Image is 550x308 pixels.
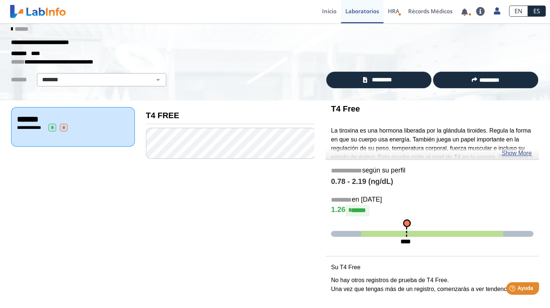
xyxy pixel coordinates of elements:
[331,167,533,175] h5: según su perfil
[509,6,528,17] a: EN
[331,276,533,294] p: No hay otros registros de prueba de T4 Free. Una vez que tengas más de un registro, comenzarás a ...
[331,196,533,204] h5: en [DATE]
[484,279,542,300] iframe: Help widget launcher
[528,6,546,17] a: ES
[388,7,399,15] span: HRA
[331,126,533,171] p: La tiroxina es una hormona liberada por la glándula tiroides. Regula la forma en que su cuerpo us...
[331,263,533,272] p: Su T4 Free
[331,205,533,216] h4: 1.26
[502,149,532,158] a: Show More
[331,104,360,113] b: T4 Free
[331,177,533,186] h4: 0.78 - 2.19 (ng/dL)
[146,111,179,120] b: T4 FREE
